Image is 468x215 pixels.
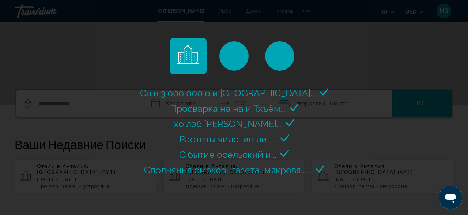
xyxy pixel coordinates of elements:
span: Просварка на на и Тхъём... [170,103,286,114]
span: Растеты чилетие лит... [179,134,277,145]
span: Сполняння ёмэкоэ...газета, мякровя...... [144,164,312,175]
span: хо лэб [PERSON_NAME]... [174,118,282,129]
span: С бытие осельский и... [179,149,276,160]
iframe: Кнопка запуска окна обмена сообщениями [439,186,462,209]
span: Сп в 3 000 000 о и [GEOGRAPHIC_DATA]... [140,88,316,99]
